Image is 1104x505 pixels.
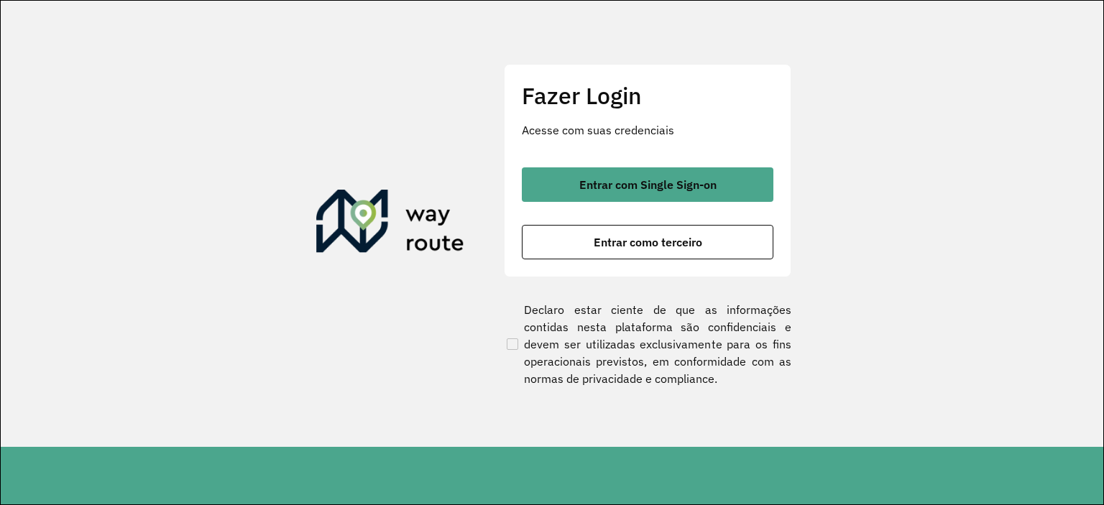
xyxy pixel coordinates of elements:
span: Entrar com Single Sign-on [579,179,717,190]
img: Roteirizador AmbevTech [316,190,464,259]
button: button [522,167,773,202]
span: Entrar como terceiro [594,236,702,248]
button: button [522,225,773,259]
h2: Fazer Login [522,82,773,109]
p: Acesse com suas credenciais [522,121,773,139]
label: Declaro estar ciente de que as informações contidas nesta plataforma são confidenciais e devem se... [504,301,791,387]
